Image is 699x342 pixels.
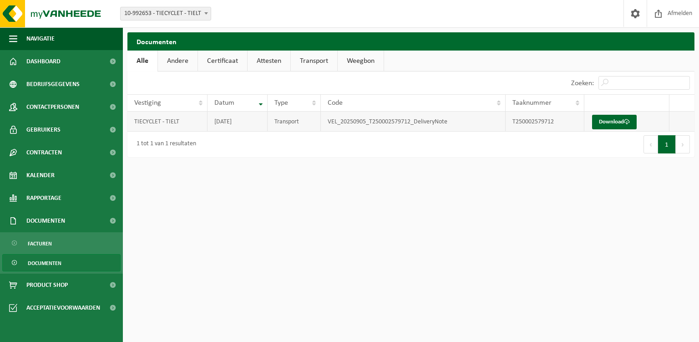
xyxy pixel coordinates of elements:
[208,112,268,132] td: [DATE]
[26,209,65,232] span: Documenten
[26,141,62,164] span: Contracten
[26,296,100,319] span: Acceptatievoorwaarden
[127,112,208,132] td: TIECYCLET - TIELT
[198,51,247,71] a: Certificaat
[291,51,337,71] a: Transport
[127,32,694,50] h2: Documenten
[248,51,290,71] a: Attesten
[338,51,384,71] a: Weegbon
[121,7,211,20] span: 10-992653 - TIECYCLET - TIELT
[26,118,61,141] span: Gebruikers
[26,96,79,118] span: Contactpersonen
[274,99,288,107] span: Type
[26,73,80,96] span: Bedrijfsgegevens
[658,135,676,153] button: 1
[26,274,68,296] span: Product Shop
[26,27,55,50] span: Navigatie
[571,80,594,87] label: Zoeken:
[26,187,61,209] span: Rapportage
[26,50,61,73] span: Dashboard
[132,136,196,153] div: 1 tot 1 van 1 resultaten
[2,235,121,252] a: Facturen
[506,112,584,132] td: T250002579712
[328,99,343,107] span: Code
[158,51,198,71] a: Andere
[676,135,690,153] button: Next
[28,255,61,272] span: Documenten
[268,112,321,132] td: Transport
[643,135,658,153] button: Previous
[127,51,157,71] a: Alle
[214,99,234,107] span: Datum
[120,7,211,20] span: 10-992653 - TIECYCLET - TIELT
[592,115,637,129] a: Download
[26,164,55,187] span: Kalender
[2,254,121,271] a: Documenten
[321,112,506,132] td: VEL_20250905_T250002579712_DeliveryNote
[134,99,161,107] span: Vestiging
[512,99,552,107] span: Taaknummer
[28,235,52,252] span: Facturen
